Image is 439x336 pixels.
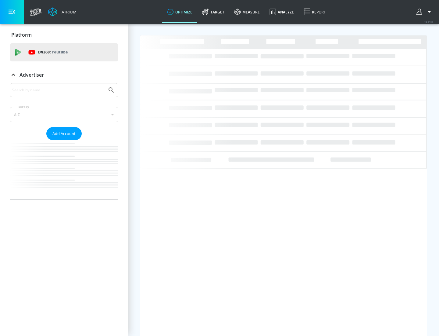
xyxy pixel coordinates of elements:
div: Advertiser [10,66,118,83]
span: Add Account [52,130,76,137]
a: Report [299,1,331,23]
a: Target [197,1,229,23]
p: Advertiser [20,71,44,78]
button: Add Account [46,127,82,140]
span: v 4.19.0 [424,20,433,24]
a: measure [229,1,265,23]
p: DV360: [38,49,68,56]
div: A-Z [10,107,118,122]
div: Platform [10,26,118,43]
p: Platform [11,31,32,38]
p: Youtube [52,49,68,55]
div: Advertiser [10,83,118,199]
label: Sort By [17,105,30,109]
input: Search by name [12,86,105,94]
div: DV360: Youtube [10,43,118,61]
nav: list of Advertiser [10,140,118,199]
a: Analyze [265,1,299,23]
a: Atrium [48,7,77,16]
a: optimize [162,1,197,23]
div: Atrium [59,9,77,15]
